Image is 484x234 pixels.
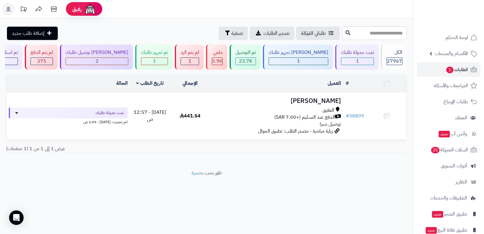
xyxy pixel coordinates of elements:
[16,3,31,17] a: تحديثات المنصة
[341,49,374,56] div: تمت جدولة طلبك
[228,44,262,70] a: تم التوصيل 23.7K
[446,65,468,74] span: الطلبات
[231,30,243,37] span: تصفية
[66,49,128,56] div: [PERSON_NAME] توصيل طلبك
[274,114,335,121] span: الدفع عند التسليم (+7.00 SAR)
[219,27,248,40] button: تصفية
[181,49,199,56] div: لم يتم الرد
[2,145,207,152] div: عرض 1 إلى 1 من 1 (1 صفحات)
[269,49,328,56] div: [PERSON_NAME] تجهيز طلبك
[212,97,341,104] h3: [PERSON_NAME]
[212,58,222,65] span: 3.9K
[84,3,96,15] img: ai-face.png
[263,30,289,37] span: تصدير الطلبات
[9,210,24,225] div: Open Intercom Messenger
[320,120,341,128] span: توصيل شبرا
[417,191,480,205] a: التطبيقات والخدمات
[417,207,480,221] a: تطبيق المتجرجديد
[432,211,443,218] span: جديد
[346,112,364,120] a: #38809
[417,62,480,77] a: الطلبات1
[31,58,53,65] div: 375
[438,130,467,138] span: وآتس آب
[356,58,359,65] span: 1
[387,49,402,56] div: الكل
[180,112,201,120] span: 441.54
[417,143,480,157] a: السلات المتروكة25
[446,33,468,42] span: لوحة التحكم
[446,67,453,73] span: 1
[380,44,408,70] a: الكل27967
[296,27,340,40] a: طلباتي المُوكلة
[434,81,468,90] span: المراجعات والأسئلة
[66,58,128,65] div: 2
[235,49,256,56] div: تم التوصيل
[456,178,467,186] span: التقارير
[96,110,124,116] span: تمت جدولة طلبك
[182,80,198,87] a: الإجمالي
[134,109,166,123] span: [DATE] - 12:57 ص
[141,49,168,56] div: تم تجهيز طلبك
[417,78,480,93] a: المراجعات والأسئلة
[417,110,480,125] a: العملاء
[239,58,252,65] span: 23.7K
[417,30,480,45] a: لوحة التحكم
[322,107,334,114] span: العقيق
[417,175,480,189] a: التقارير
[443,97,468,106] span: طلبات الإرجاع
[212,49,223,56] div: ملغي
[236,58,256,65] div: 23733
[72,5,82,13] span: رفيق
[12,30,44,37] span: إضافة طلب جديد
[430,194,467,202] span: التطبيقات والخدمات
[153,58,156,65] span: 1
[134,44,174,70] a: تم تجهيز طلبك 1
[417,94,480,109] a: طلبات الإرجاع
[262,44,334,70] a: [PERSON_NAME] تجهيز طلبك 1
[59,44,134,70] a: [PERSON_NAME] توصيل طلبك 2
[24,44,59,70] a: لم يتم الدفع 375
[297,58,300,65] span: 1
[301,30,326,37] span: طلباتي المُوكلة
[188,58,191,65] span: 1
[174,44,205,70] a: لم يتم الرد 1
[191,169,202,176] a: متجرة
[346,80,349,87] a: #
[328,80,341,87] a: العميل
[387,58,402,65] span: 27967
[430,146,468,154] span: السلات المتروكة
[441,162,467,170] span: أدوات التسويق
[205,44,228,70] a: ملغي 3.9K
[181,58,199,65] div: 1
[431,147,440,153] span: 25
[426,227,437,234] span: جديد
[417,159,480,173] a: أدوات التسويق
[31,49,53,56] div: لم يتم الدفع
[37,58,46,65] span: 375
[346,112,349,120] span: #
[417,127,480,141] a: وآتس آبجديد
[212,58,222,65] div: 3853
[116,80,128,87] a: الحالة
[341,58,374,65] div: 1
[258,127,333,135] span: زيارة مباشرة - مصدر الطلب: تطبيق الجوال
[431,210,467,218] span: تطبيق المتجر
[7,27,58,40] a: إضافة طلب جديد
[334,44,380,70] a: تمت جدولة طلبك 1
[455,114,467,122] span: العملاء
[250,27,294,40] a: تصدير الطلبات
[9,118,128,125] div: اخر تحديث: [DATE] - 1:09 ص
[435,49,468,58] span: الأقسام والمنتجات
[439,131,450,137] span: جديد
[96,58,99,65] span: 2
[141,58,168,65] div: 1
[269,58,328,65] div: 1
[136,80,164,87] a: تاريخ الطلب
